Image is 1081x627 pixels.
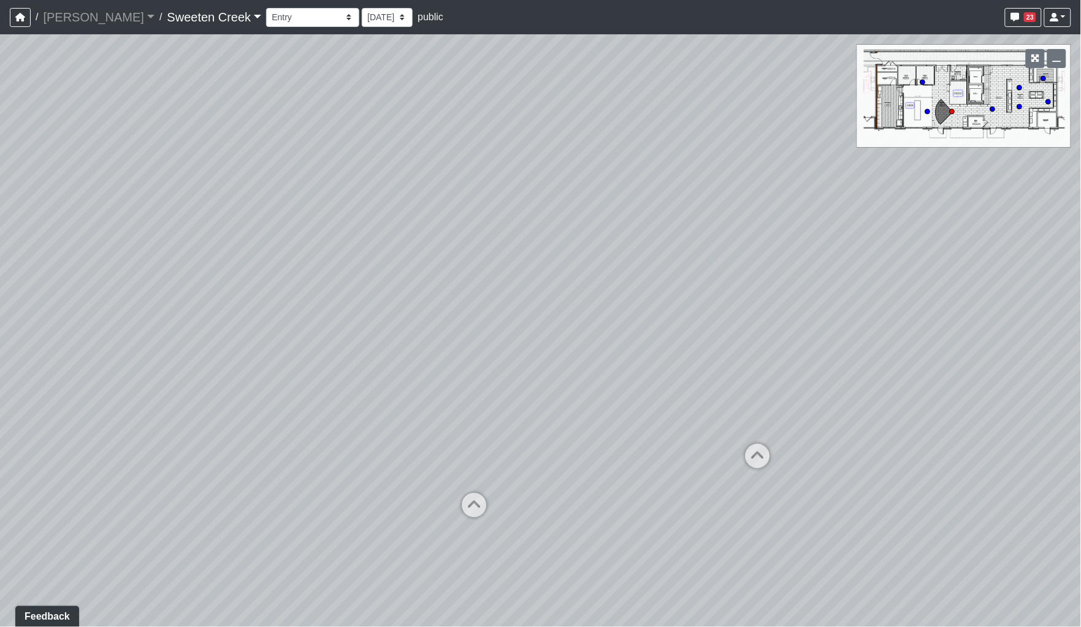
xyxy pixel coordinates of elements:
[1024,12,1036,22] span: 23
[43,5,155,29] a: [PERSON_NAME]
[418,12,443,22] span: public
[9,602,82,627] iframe: Ybug feedback widget
[167,5,261,29] a: Sweeten Creek
[155,5,167,29] span: /
[1005,8,1042,27] button: 23
[31,5,43,29] span: /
